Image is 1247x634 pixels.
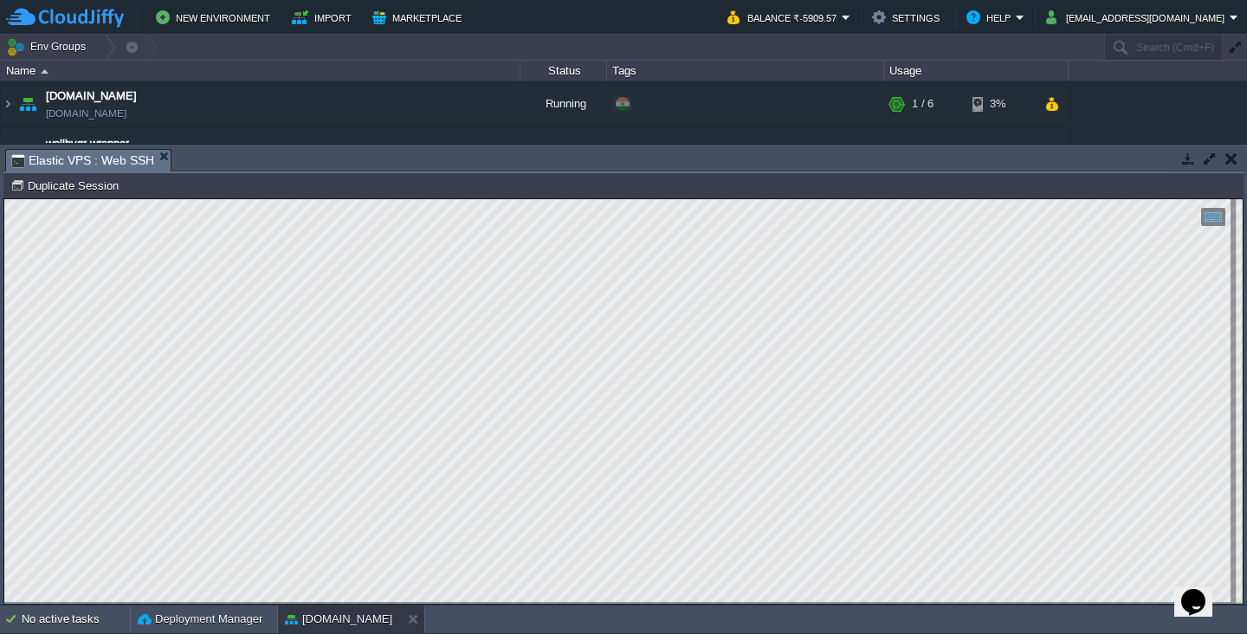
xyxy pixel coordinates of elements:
button: [DOMAIN_NAME] [285,611,392,628]
div: Usage [885,61,1068,81]
div: Status [521,61,606,81]
button: Help [966,7,1016,28]
div: 17% [972,128,1029,175]
button: Import [292,7,357,28]
button: Marketplace [372,7,467,28]
span: Elastic VPS : Web SSH [11,150,154,171]
button: Settings [872,7,945,28]
button: Deployment Manager [138,611,262,628]
div: Running [520,128,607,175]
div: Running [520,81,607,127]
img: AMDAwAAAACH5BAEAAAAALAAAAAABAAEAAAICRAEAOw== [16,81,40,127]
iframe: chat widget [1174,565,1230,617]
a: [DOMAIN_NAME] [46,87,137,105]
button: New Environment [156,7,275,28]
div: 1 / 6 [912,81,934,127]
span: [DOMAIN_NAME] [46,105,126,122]
img: AMDAwAAAACH5BAEAAAAALAAAAAABAAEAAAICRAEAOw== [1,81,15,127]
img: AMDAwAAAACH5BAEAAAAALAAAAAABAAEAAAICRAEAOw== [1,128,15,175]
div: Name [2,61,520,81]
a: wellbyqr-wrapper [46,135,129,152]
button: Env Groups [6,35,92,59]
div: Tags [608,61,883,81]
img: AMDAwAAAACH5BAEAAAAALAAAAAABAAEAAAICRAEAOw== [16,128,40,175]
div: No active tasks [22,605,130,633]
button: Duplicate Session [10,178,124,193]
img: AMDAwAAAACH5BAEAAAAALAAAAAABAAEAAAICRAEAOw== [41,69,48,74]
div: 3% [972,81,1029,127]
button: [EMAIL_ADDRESS][DOMAIN_NAME] [1046,7,1230,28]
button: Balance ₹-5909.57 [727,7,842,28]
div: 2 / 12 [912,128,940,175]
img: CloudJiffy [6,7,124,29]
